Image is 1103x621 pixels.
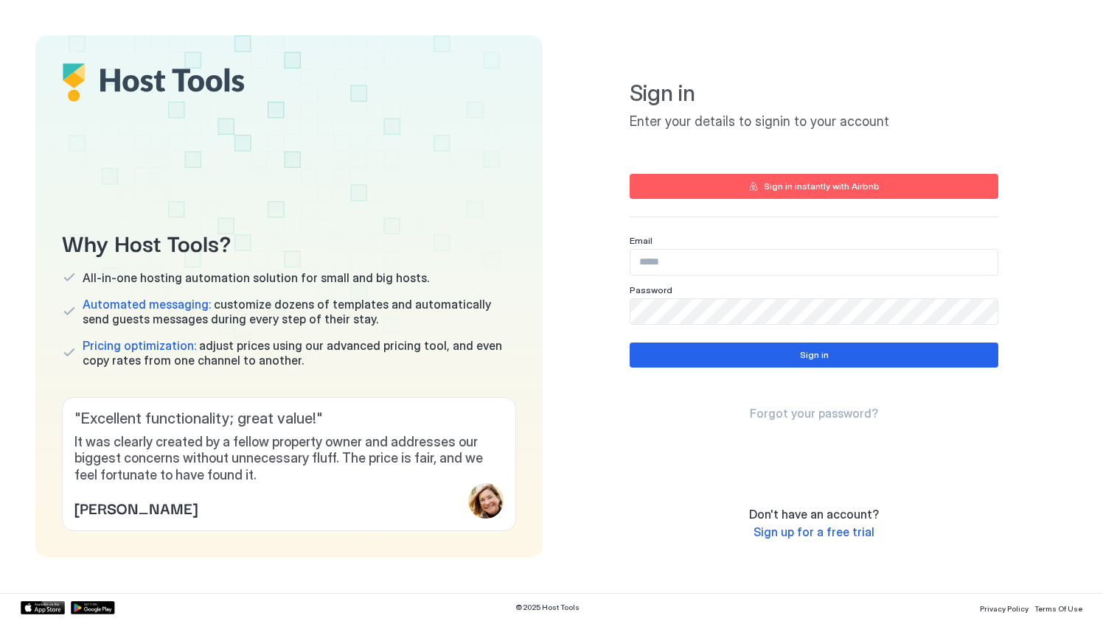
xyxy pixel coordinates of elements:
span: [PERSON_NAME] [74,497,198,519]
span: Forgot your password? [750,406,878,421]
span: Terms Of Use [1034,604,1082,613]
span: Privacy Policy [980,604,1029,613]
span: All-in-one hosting automation solution for small and big hosts. [83,270,429,285]
div: Sign in instantly with Airbnb [764,180,880,193]
span: It was clearly created by a fellow property owner and addresses our biggest concerns without unne... [74,434,504,484]
span: Email [630,235,653,246]
a: App Store [21,601,65,614]
span: Sign in [630,80,998,108]
span: Automated messaging: [83,297,211,312]
a: Terms Of Use [1034,600,1082,615]
div: Sign in [800,348,829,362]
input: Input Field [630,299,998,324]
span: Pricing optimization: [83,338,196,353]
span: customize dozens of templates and automatically send guests messages during every step of their s... [83,297,516,326]
a: Google Play Store [71,601,115,614]
span: Why Host Tools? [62,225,516,259]
span: " Excellent functionality; great value! " [74,410,504,428]
span: Enter your details to signin to your account [630,113,998,130]
a: Sign up for a free trial [754,524,874,540]
div: profile [468,483,504,519]
input: Input Field [630,250,998,275]
span: adjust prices using our advanced pricing tool, and even copy rates from one channel to another. [83,338,516,368]
span: Password [630,284,672,295]
button: Sign in instantly with Airbnb [630,174,998,199]
a: Privacy Policy [980,600,1029,615]
a: Forgot your password? [750,406,878,421]
span: Don't have an account? [749,507,879,522]
span: © 2025 Host Tools [515,603,580,612]
button: Sign in [630,343,998,368]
